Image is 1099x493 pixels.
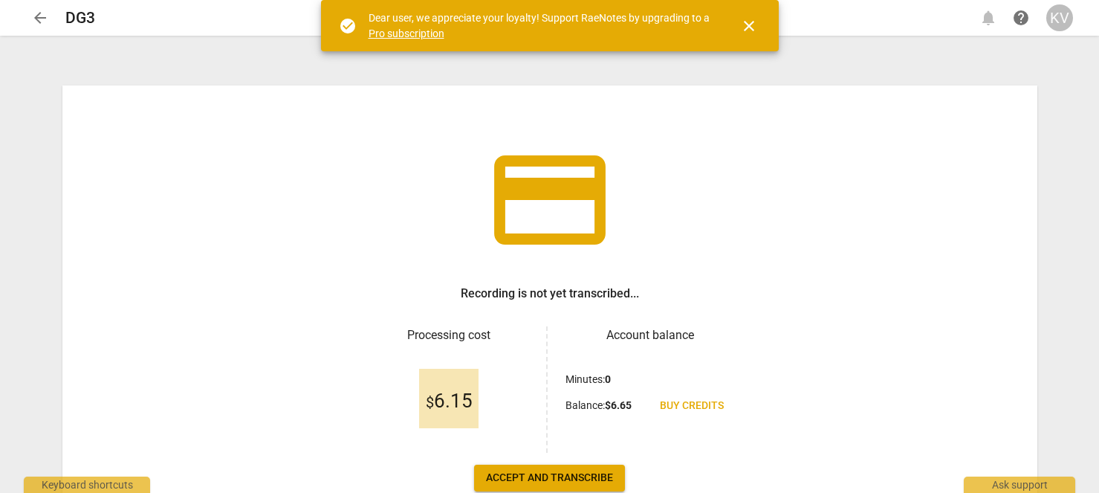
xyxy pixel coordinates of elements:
p: Minutes : [565,372,611,387]
span: close [740,17,758,35]
div: Ask support [964,477,1075,493]
b: 0 [605,373,611,385]
b: $ 6.65 [605,399,632,411]
div: Dear user, we appreciate your loyalty! Support RaeNotes by upgrading to a [369,10,713,41]
h3: Account balance [565,326,736,344]
h3: Recording is not yet transcribed... [461,285,639,303]
div: Keyboard shortcuts [24,477,150,493]
span: Accept and transcribe [486,471,613,486]
span: $ [426,393,434,411]
span: help [1012,9,1030,27]
a: Buy credits [648,393,736,419]
span: check_circle [339,17,357,35]
button: Close [731,8,767,44]
a: Help [1008,4,1034,31]
h3: Processing cost [364,326,534,344]
span: arrow_back [31,9,49,27]
button: KV [1046,4,1073,31]
a: Pro subscription [369,28,444,39]
span: credit_card [483,133,617,267]
span: 6.15 [426,390,473,413]
h2: DG3 [65,9,95,28]
p: Balance : [565,398,632,413]
button: Accept and transcribe [474,465,625,492]
span: Buy credits [660,399,724,413]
